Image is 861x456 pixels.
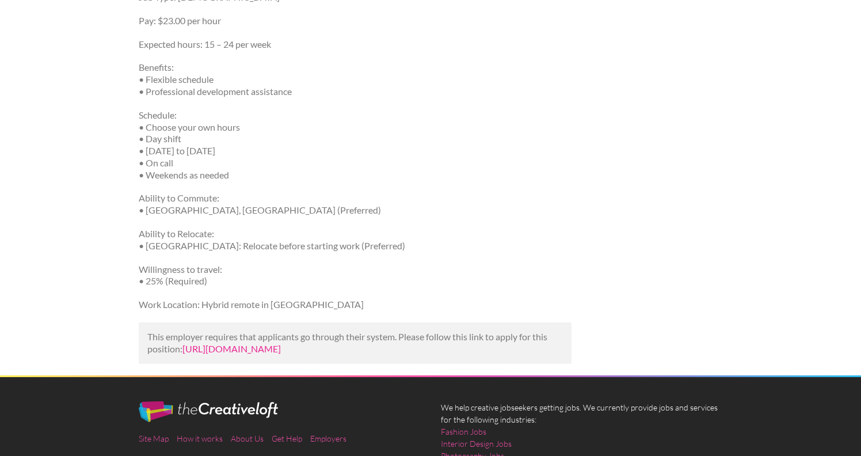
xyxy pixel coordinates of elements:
[441,438,512,450] a: Interior Design Jobs
[147,331,563,355] p: This employer requires that applicants go through their system. Please follow this link to apply ...
[231,434,264,443] a: About Us
[139,15,572,27] p: Pay: $23.00 per hour
[441,425,486,438] a: Fashion Jobs
[139,192,572,216] p: Ability to Commute: • [GEOGRAPHIC_DATA], [GEOGRAPHIC_DATA] (Preferred)
[177,434,223,443] a: How it works
[139,299,572,311] p: Work Location: Hybrid remote in [GEOGRAPHIC_DATA]
[182,343,281,354] a: [URL][DOMAIN_NAME]
[139,264,572,288] p: Willingness to travel: • 25% (Required)
[139,109,572,181] p: Schedule: • Choose your own hours • Day shift • [DATE] to [DATE] • On call • Weekends as needed
[139,401,278,422] img: The Creative Loft
[310,434,346,443] a: Employers
[139,39,572,51] p: Expected hours: 15 – 24 per week
[272,434,302,443] a: Get Help
[139,62,572,97] p: Benefits: • Flexible schedule • Professional development assistance
[139,228,572,252] p: Ability to Relocate: • [GEOGRAPHIC_DATA]: Relocate before starting work (Preferred)
[139,434,169,443] a: Site Map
